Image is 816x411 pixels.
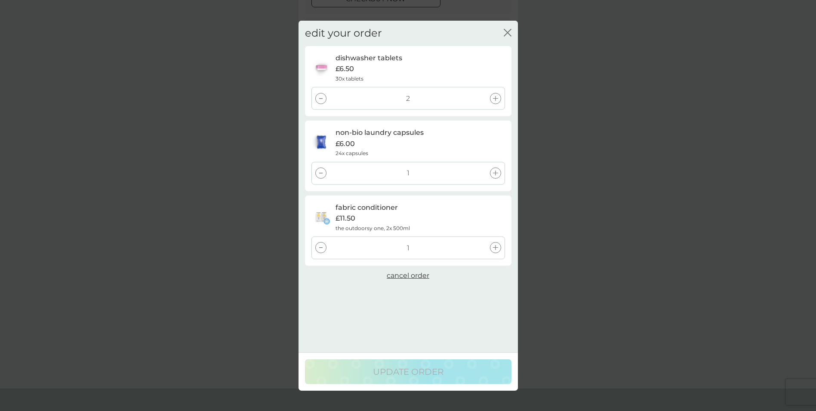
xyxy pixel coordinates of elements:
[336,202,398,213] p: fabric conditioner
[313,208,330,225] img: fabric conditioner
[336,138,355,149] span: £6.00
[407,242,410,253] p: 1
[336,149,368,157] p: 24x capsules
[504,29,511,38] button: close
[305,359,511,384] button: update order
[407,168,410,179] p: 1
[336,127,424,138] p: non-bio laundry capsules
[406,93,410,104] p: 2
[336,213,355,224] span: £11.50
[387,270,429,281] button: cancel order
[336,63,354,75] span: £6.50
[387,271,429,280] span: cancel order
[373,364,443,378] p: update order
[312,134,331,151] img: non-bio laundry capsules
[336,224,410,232] p: the outdoorsy one, 2x 500ml
[313,59,330,76] img: dishwasher tablets
[336,75,363,83] p: 30x tablets
[305,27,382,40] h2: edit your order
[336,53,402,64] p: dishwasher tablets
